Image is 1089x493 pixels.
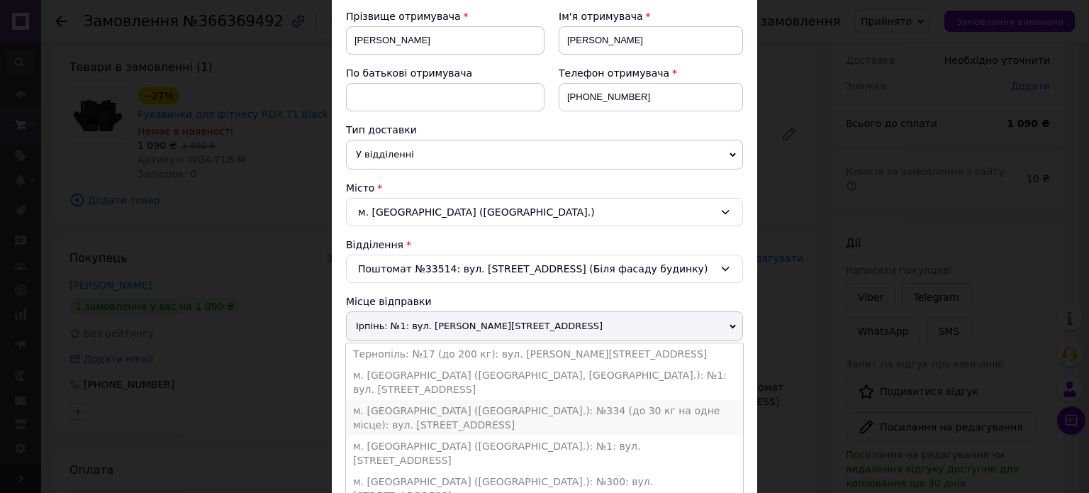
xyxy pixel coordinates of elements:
span: Телефон отримувача [559,67,669,79]
span: Місце відправки [346,296,432,307]
li: Тернопіль: №17 (до 200 кг): вул. [PERSON_NAME][STREET_ADDRESS] [346,343,743,365]
span: По батькові отримувача [346,67,472,79]
span: Ім'я отримувача [559,11,643,22]
span: Тип доставки [346,124,417,135]
div: Місто [346,181,743,195]
span: У відділенні [346,140,743,170]
li: м. [GEOGRAPHIC_DATA] ([GEOGRAPHIC_DATA], [GEOGRAPHIC_DATA].): №1: вул. [STREET_ADDRESS] [346,365,743,400]
div: м. [GEOGRAPHIC_DATA] ([GEOGRAPHIC_DATA].) [346,198,743,226]
li: м. [GEOGRAPHIC_DATA] ([GEOGRAPHIC_DATA].): №1: вул. [STREET_ADDRESS] [346,436,743,471]
span: Прізвище отримувача [346,11,461,22]
span: Ірпінь: №1: вул. [PERSON_NAME][STREET_ADDRESS] [346,311,743,341]
input: +380 [559,83,743,111]
div: Поштомат №33514: вул. [STREET_ADDRESS] (Біля фасаду будинку) [346,255,743,283]
div: Відділення [346,238,743,252]
li: м. [GEOGRAPHIC_DATA] ([GEOGRAPHIC_DATA].): №334 (до 30 кг на одне місце): вул. [STREET_ADDRESS] [346,400,743,436]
